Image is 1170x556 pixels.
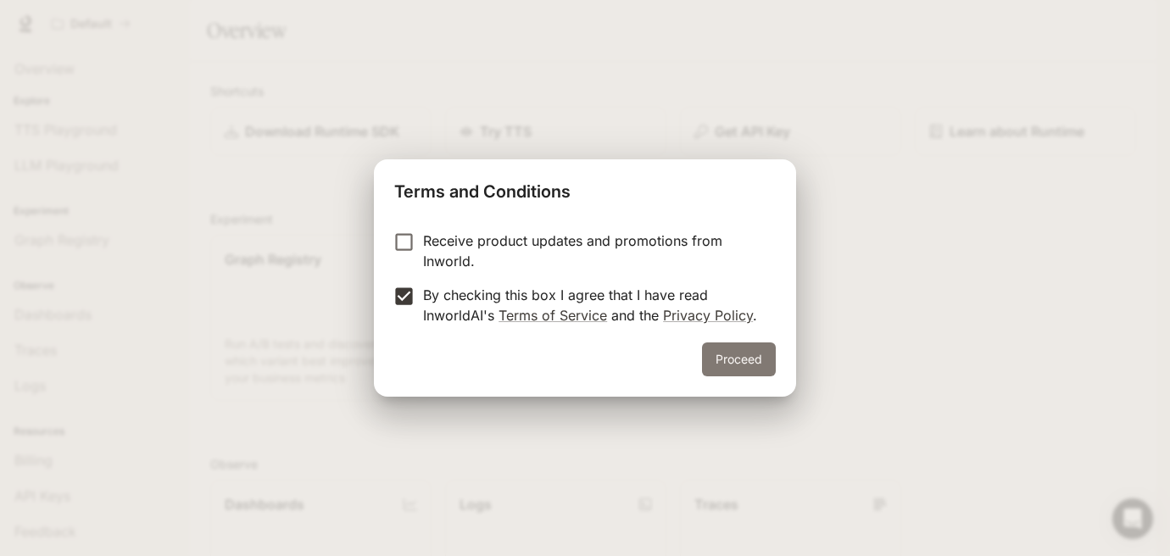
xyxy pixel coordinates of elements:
h2: Terms and Conditions [374,159,796,217]
p: Receive product updates and promotions from Inworld. [423,231,762,271]
p: By checking this box I agree that I have read InworldAI's and the . [423,285,762,325]
a: Privacy Policy [663,307,753,324]
button: Proceed [702,342,776,376]
a: Terms of Service [499,307,607,324]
